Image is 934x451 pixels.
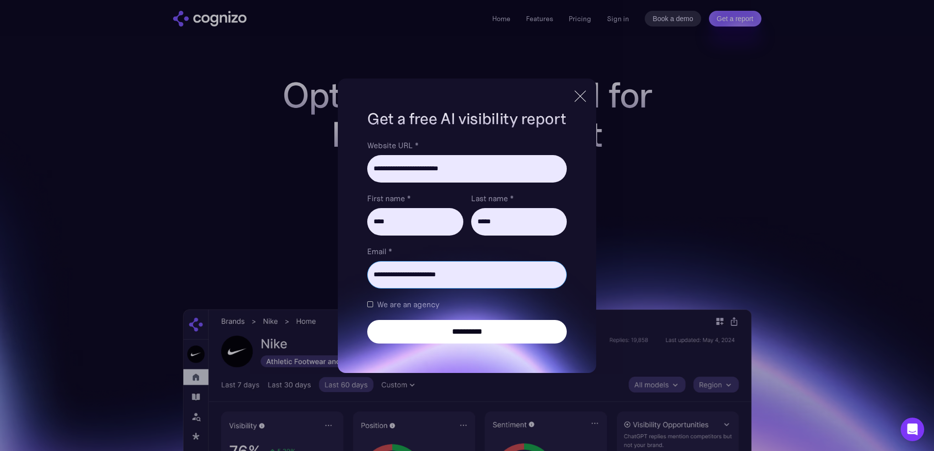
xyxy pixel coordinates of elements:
label: Email * [367,245,566,257]
label: Last name * [471,192,567,204]
label: Website URL * [367,139,566,151]
form: Brand Report Form [367,139,566,344]
label: First name * [367,192,463,204]
div: Open Intercom Messenger [901,418,924,441]
span: We are an agency [377,298,439,310]
h1: Get a free AI visibility report [367,108,566,130]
